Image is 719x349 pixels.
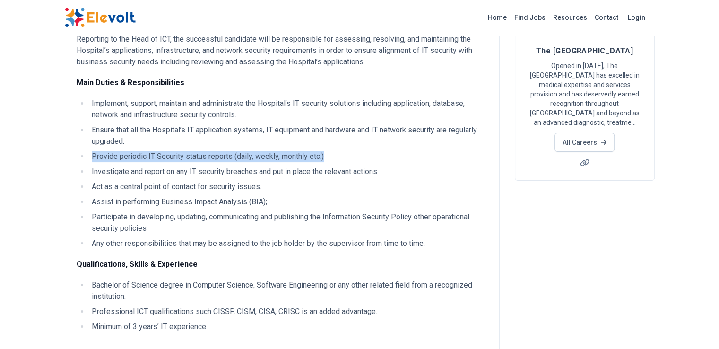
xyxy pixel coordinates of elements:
li: Professional ICT qualifications such CISSP, CISM, CISA, CRISC is an added advantage. [89,306,488,317]
strong: Main Duties & Responsibilities [77,78,184,87]
a: Contact [591,10,622,25]
li: Implement, support, maintain and administrate the Hospital’s IT security solutions including appl... [89,98,488,121]
li: Participate in developing, updating, communicating and publishing the Information Security Policy... [89,211,488,234]
iframe: Chat Widget [672,304,719,349]
a: Find Jobs [511,10,549,25]
li: Assist in performing Business Impact Analysis (BIA); [89,196,488,208]
img: Elevolt [65,8,136,27]
li: Act as a central point of contact for security issues. [89,181,488,192]
strong: Qualifications, Skills & Experience [77,260,198,269]
a: All Careers [554,133,615,152]
li: Minimum of 3 years’ IT experience. [89,321,488,332]
a: Login [622,8,651,27]
li: Ensure that all the Hospital’s IT application systems, IT equipment and hardware and IT network s... [89,124,488,147]
li: Bachelor of Science degree in Computer Science, Software Engineering or any other related field f... [89,279,488,302]
p: Opened in [DATE], The [GEOGRAPHIC_DATA] has excelled in medical expertise and services provision ... [527,61,643,127]
li: Investigate and report on any IT security breaches and put in place the relevant actions. [89,166,488,177]
li: Any other responsibilities that may be assigned to the job holder by the supervisor from time to ... [89,238,488,249]
li: Provide periodic IT Security status reports (daily, weekly, monthly etc.) [89,151,488,162]
span: The [GEOGRAPHIC_DATA] [536,46,633,55]
p: Reporting to the Head of ICT, the successful candidate will be responsible for assessing, resolvi... [77,34,488,68]
a: Resources [549,10,591,25]
a: Home [484,10,511,25]
iframe: Advertisement [515,192,683,324]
